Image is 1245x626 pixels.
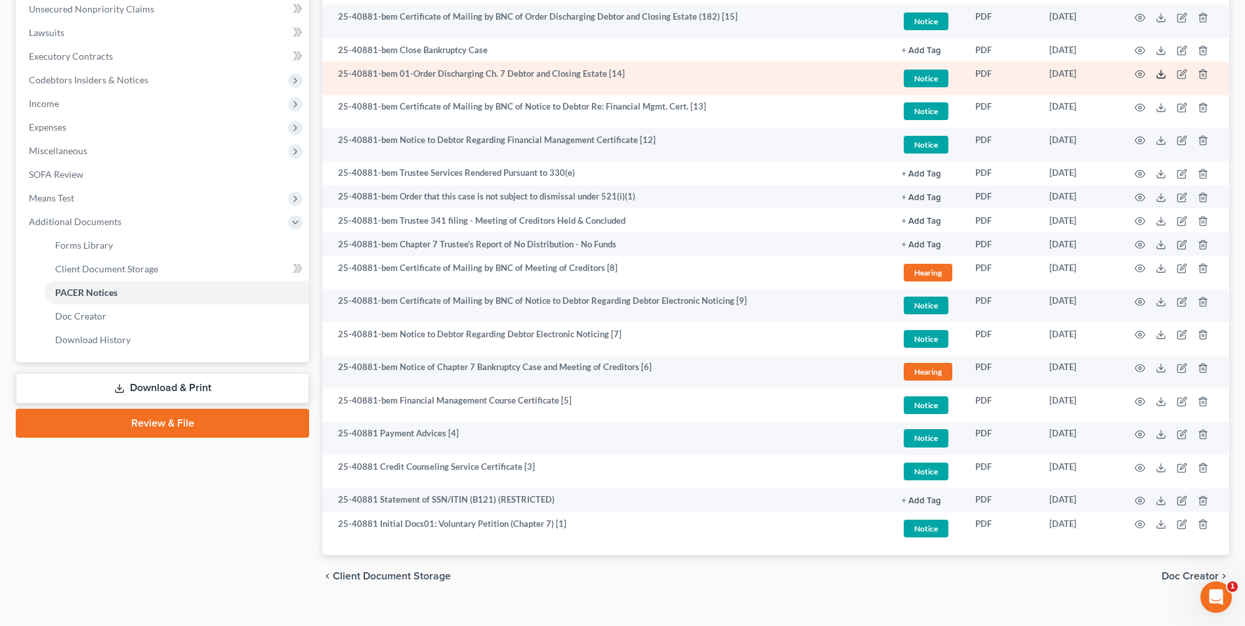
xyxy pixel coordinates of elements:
[16,373,309,404] a: Download & Print
[322,455,891,488] td: 25-40881 Credit Counseling Service Certificate [3]
[322,209,891,232] td: 25-40881-bem Trustee 341 filing - Meeting of Creditors Held & Concluded
[55,263,158,274] span: Client Document Storage
[902,238,954,251] a: + Add Tag
[902,190,954,203] a: + Add Tag
[965,209,1039,232] td: PDF
[965,455,1039,488] td: PDF
[322,422,891,455] td: 25-40881 Payment Advices [4]
[29,3,154,14] span: Unsecured Nonpriority Claims
[902,518,954,539] a: Notice
[965,128,1039,161] td: PDF
[1162,571,1219,581] span: Doc Creator
[322,161,891,185] td: 25-40881-bem Trustee Services Rendered Pursuant to 330(e)
[16,409,309,438] a: Review & File
[965,256,1039,289] td: PDF
[965,95,1039,129] td: PDF
[55,310,106,322] span: Doc Creator
[902,241,941,249] button: + Add Tag
[322,256,891,289] td: 25-40881-bem Certificate of Mailing by BNC of Meeting of Creditors [8]
[904,520,948,537] span: Notice
[902,68,954,89] a: Notice
[322,289,891,323] td: 25-40881-bem Certificate of Mailing by BNC of Notice to Debtor Regarding Debtor Electronic Notici...
[1200,581,1232,613] iframe: Intercom live chat
[902,44,954,56] a: + Add Tag
[904,12,948,30] span: Notice
[1162,571,1229,581] button: Doc Creator chevron_right
[1039,161,1119,185] td: [DATE]
[55,334,131,345] span: Download History
[45,234,309,257] a: Forms Library
[1039,422,1119,455] td: [DATE]
[965,232,1039,256] td: PDF
[902,170,941,178] button: + Add Tag
[1039,185,1119,209] td: [DATE]
[902,215,954,227] a: + Add Tag
[902,167,954,179] a: + Add Tag
[904,463,948,480] span: Notice
[322,128,891,161] td: 25-40881-bem Notice to Debtor Regarding Financial Management Certificate [12]
[1039,5,1119,38] td: [DATE]
[965,488,1039,512] td: PDF
[45,257,309,281] a: Client Document Storage
[18,45,309,68] a: Executory Contracts
[322,185,891,209] td: 25-40881-bem Order that this case is not subject to dismissal under 521(i)(1)
[322,232,891,256] td: 25-40881-bem Chapter 7 Trustee's Report of No Distribution - No Funds
[904,102,948,120] span: Notice
[1039,232,1119,256] td: [DATE]
[45,328,309,352] a: Download History
[904,136,948,154] span: Notice
[322,95,891,129] td: 25-40881-bem Certificate of Mailing by BNC of Notice to Debtor Re: Financial Mgmt. Cert. [13]
[965,38,1039,62] td: PDF
[965,322,1039,356] td: PDF
[322,5,891,38] td: 25-40881-bem Certificate of Mailing by BNC of Order Discharging Debtor and Closing Estate (182) [15]
[29,192,74,203] span: Means Test
[965,356,1039,389] td: PDF
[1039,388,1119,422] td: [DATE]
[1039,209,1119,232] td: [DATE]
[29,121,66,133] span: Expenses
[322,512,891,545] td: 25-40881 Initial Docs01: Voluntary Petition (Chapter 7) [1]
[1039,62,1119,95] td: [DATE]
[1039,38,1119,62] td: [DATE]
[904,363,952,381] span: Hearing
[1039,256,1119,289] td: [DATE]
[902,47,941,55] button: + Add Tag
[1039,95,1119,129] td: [DATE]
[902,328,954,350] a: Notice
[965,388,1039,422] td: PDF
[18,163,309,186] a: SOFA Review
[1227,581,1238,592] span: 1
[902,427,954,449] a: Notice
[322,488,891,512] td: 25-40881 Statement of SSN/ITIN (B121) (RESTRICTED)
[904,330,948,348] span: Notice
[322,388,891,422] td: 25-40881-bem Financial Management Course Certificate [5]
[965,161,1039,185] td: PDF
[1039,128,1119,161] td: [DATE]
[322,356,891,389] td: 25-40881-bem Notice of Chapter 7 Bankruptcy Case and Meeting of Creditors [6]
[1219,571,1229,581] i: chevron_right
[902,361,954,383] a: Hearing
[29,98,59,109] span: Income
[904,297,948,314] span: Notice
[29,145,87,156] span: Miscellaneous
[29,216,121,227] span: Additional Documents
[902,100,954,122] a: Notice
[902,295,954,316] a: Notice
[29,27,64,38] span: Lawsuits
[322,571,451,581] button: chevron_left Client Document Storage
[29,74,148,85] span: Codebtors Insiders & Notices
[55,287,117,298] span: PACER Notices
[902,493,954,506] a: + Add Tag
[965,5,1039,38] td: PDF
[1039,356,1119,389] td: [DATE]
[965,289,1039,323] td: PDF
[1039,512,1119,545] td: [DATE]
[1039,289,1119,323] td: [DATE]
[322,571,333,581] i: chevron_left
[965,512,1039,545] td: PDF
[902,497,941,505] button: + Add Tag
[333,571,451,581] span: Client Document Storage
[1039,488,1119,512] td: [DATE]
[1039,322,1119,356] td: [DATE]
[322,38,891,62] td: 25-40881-bem Close Bankruptcy Case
